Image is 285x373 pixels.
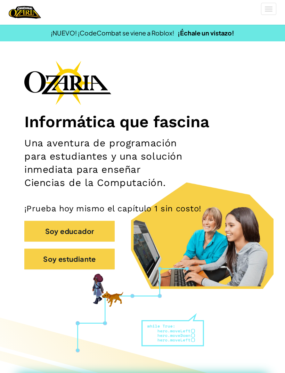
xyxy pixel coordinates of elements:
img: Ozaria branding logo [24,60,111,105]
h1: Informática que fascina [24,112,261,131]
button: Soy estudiante [24,249,115,269]
a: ¡Échale un vistazo! [178,29,234,37]
p: ¡Prueba hoy mismo el capítulo 1 sin costo! [24,203,261,214]
button: Soy educador [24,221,115,242]
a: Ozaria by CodeCombat logo [9,5,41,19]
h2: Una aventura de programación para estudiantes y una solución inmediata para enseñar Ciencias de l... [24,137,183,189]
img: Home [9,5,41,19]
span: ¡NUEVO! ¡CodeCombat se viene a Roblox! [51,29,174,37]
